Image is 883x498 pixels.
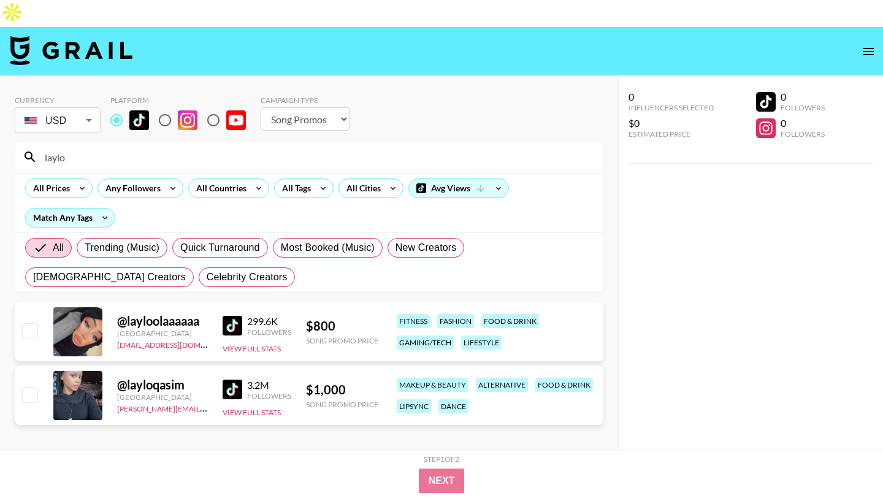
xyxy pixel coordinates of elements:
[53,240,64,255] span: All
[247,379,291,391] div: 3.2M
[397,314,430,328] div: fitness
[117,338,240,350] a: [EMAIL_ADDRESS][DOMAIN_NAME]
[481,314,539,328] div: food & drink
[37,147,595,167] input: Search by User Name
[629,129,714,139] div: Estimated Price
[424,454,459,464] div: Step 1 of 2
[438,399,468,413] div: dance
[223,408,281,417] button: View Full Stats
[409,179,508,197] div: Avg Views
[247,315,291,328] div: 299.6K
[437,314,474,328] div: fashion
[178,110,197,130] img: Instagram
[189,179,249,197] div: All Countries
[117,402,299,413] a: [PERSON_NAME][EMAIL_ADDRESS][DOMAIN_NAME]
[781,117,825,129] div: 0
[396,240,457,255] span: New Creators
[781,91,825,103] div: 0
[117,377,208,393] div: @ layloqasim
[117,313,208,329] div: @ layloolaaaaaa
[397,378,468,392] div: makeup & beauty
[306,336,378,345] div: Song Promo Price
[247,391,291,400] div: Followers
[33,270,186,285] span: [DEMOGRAPHIC_DATA] Creators
[629,91,714,103] div: 0
[822,437,868,483] iframe: Drift Widget Chat Controller
[117,393,208,402] div: [GEOGRAPHIC_DATA]
[535,378,593,392] div: food & drink
[17,110,98,131] div: USD
[15,96,101,105] div: Currency
[856,39,881,64] button: open drawer
[306,318,378,334] div: $ 800
[281,240,375,255] span: Most Booked (Music)
[339,179,383,197] div: All Cities
[419,469,465,493] button: Next
[98,179,163,197] div: Any Followers
[223,316,242,335] img: TikTok
[306,400,378,409] div: Song Promo Price
[476,378,528,392] div: alternative
[26,209,115,227] div: Match Any Tags
[180,240,260,255] span: Quick Turnaround
[85,240,159,255] span: Trending (Music)
[461,335,502,350] div: lifestyle
[247,328,291,337] div: Followers
[117,329,208,338] div: [GEOGRAPHIC_DATA]
[781,103,825,112] div: Followers
[629,117,714,129] div: $0
[275,179,313,197] div: All Tags
[10,36,132,65] img: Grail Talent
[226,110,246,130] img: YouTube
[223,344,281,353] button: View Full Stats
[26,179,72,197] div: All Prices
[261,96,350,105] div: Campaign Type
[207,270,288,285] span: Celebrity Creators
[397,399,431,413] div: lipsync
[306,382,378,397] div: $ 1,000
[397,335,454,350] div: gaming/tech
[223,380,242,399] img: TikTok
[629,103,714,112] div: Influencers Selected
[781,129,825,139] div: Followers
[110,96,256,105] div: Platform
[129,110,149,130] img: TikTok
